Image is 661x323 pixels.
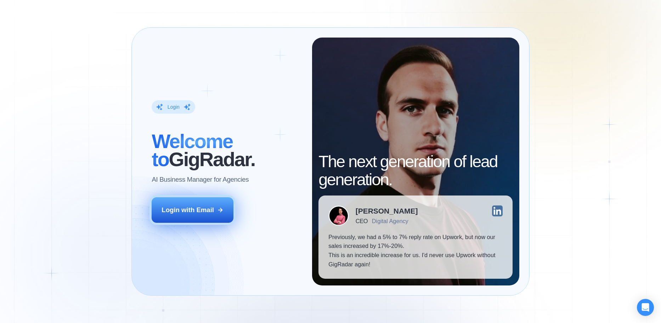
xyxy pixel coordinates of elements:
p: Previously, we had a 5% to 7% reply rate on Upwork, but now our sales increased by 17%-20%. This ... [328,233,503,269]
h2: ‍ GigRadar. [152,132,302,169]
div: [PERSON_NAME] [356,207,418,215]
p: AI Business Manager for Agencies [152,175,249,184]
span: Welcome to [152,130,232,170]
div: Open Intercom Messenger [637,299,654,316]
h2: The next generation of lead generation. [318,153,513,189]
div: Digital Agency [372,218,408,225]
div: Login [168,104,180,110]
div: Login with Email [162,205,214,215]
div: CEO [356,218,368,225]
button: Login with Email [152,197,233,223]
